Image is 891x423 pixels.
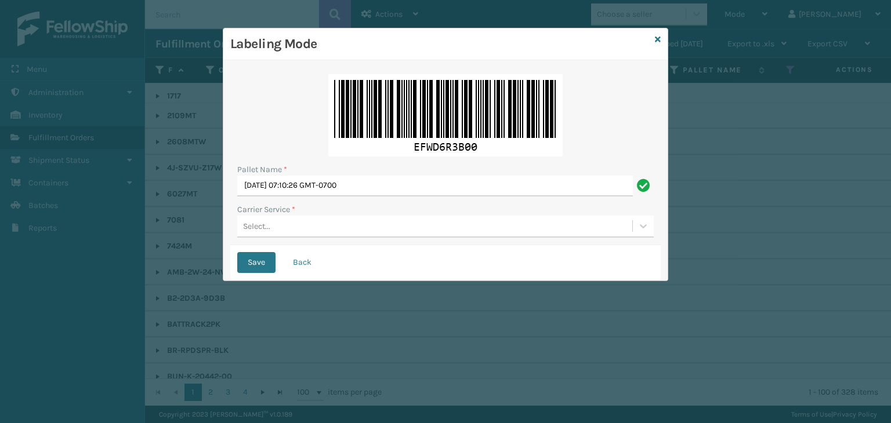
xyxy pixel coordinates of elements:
[237,252,276,273] button: Save
[282,252,322,273] button: Back
[237,203,295,216] label: Carrier Service
[230,35,650,53] h3: Labeling Mode
[237,163,287,176] label: Pallet Name
[328,74,563,156] img: tBsBQgAAAAZJREFUAwCI+LmQ4FBRZwAAAABJRU5ErkJggg==
[243,220,270,232] div: Select...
